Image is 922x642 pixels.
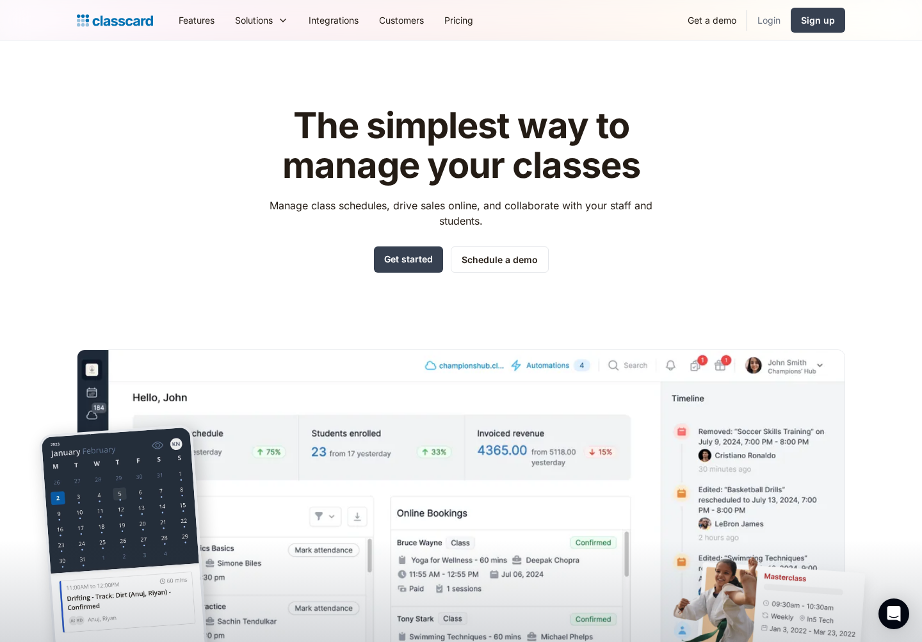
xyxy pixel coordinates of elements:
[225,6,298,35] div: Solutions
[369,6,434,35] a: Customers
[677,6,747,35] a: Get a demo
[298,6,369,35] a: Integrations
[168,6,225,35] a: Features
[235,13,273,27] div: Solutions
[451,246,549,273] a: Schedule a demo
[374,246,443,273] a: Get started
[747,6,791,35] a: Login
[801,13,835,27] div: Sign up
[258,106,665,185] h1: The simplest way to manage your classes
[791,8,845,33] a: Sign up
[258,198,665,229] p: Manage class schedules, drive sales online, and collaborate with your staff and students.
[878,598,909,629] div: Open Intercom Messenger
[434,6,483,35] a: Pricing
[77,12,153,29] a: home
